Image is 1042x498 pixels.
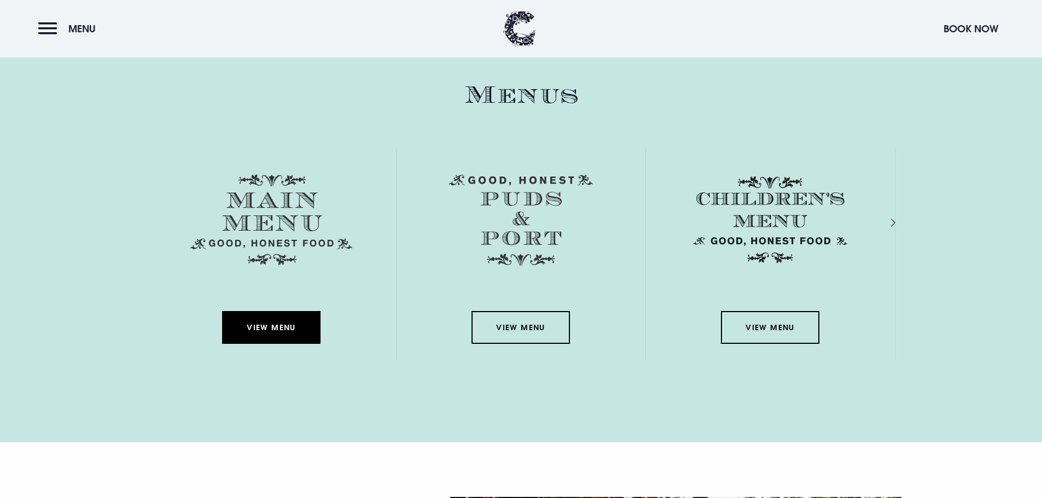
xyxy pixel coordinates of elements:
img: Childrens Menu 1 [689,174,851,265]
div: Next slide [876,215,887,231]
h2: Menus [147,81,895,110]
span: Menu [68,22,96,35]
img: Menu puds and port [449,174,593,266]
a: View Menu [471,311,570,344]
a: View Menu [222,311,321,344]
a: View Menu [721,311,819,344]
img: Menu main menu [190,174,352,265]
img: Clandeboye Lodge [503,11,536,46]
button: Menu [38,17,101,40]
button: Book Now [938,17,1004,40]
